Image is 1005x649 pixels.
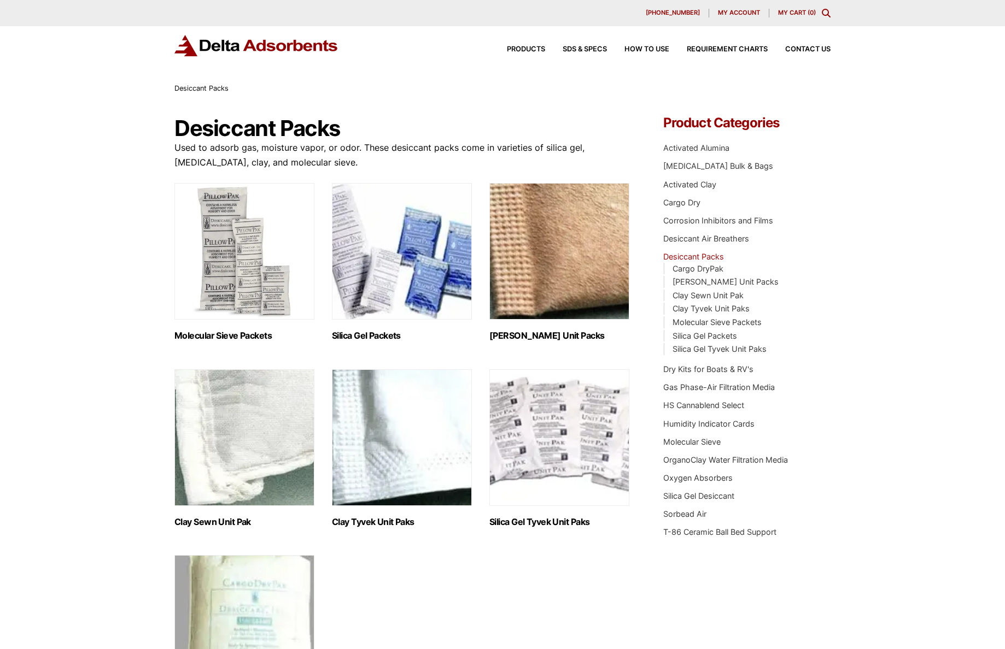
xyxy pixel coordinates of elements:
[778,9,816,16] a: My Cart (0)
[489,331,629,341] h2: [PERSON_NAME] Unit Packs
[174,331,314,341] h2: Molecular Sieve Packets
[669,46,768,53] a: Requirement Charts
[174,517,314,527] h2: Clay Sewn Unit Pak
[673,264,723,273] a: Cargo DryPak
[673,304,750,313] a: Clay Tyvek Unit Paks
[663,419,755,428] a: Humidity Indicator Cards
[332,369,472,527] a: Visit product category Clay Tyvek Unit Paks
[663,509,706,518] a: Sorbead Air
[489,46,545,53] a: Products
[663,437,721,446] a: Molecular Sieve
[822,9,831,17] div: Toggle Modal Content
[663,473,733,482] a: Oxygen Absorbers
[663,491,734,500] a: Silica Gel Desiccant
[332,183,472,320] img: Silica Gel Packets
[545,46,607,53] a: SDS & SPECS
[646,10,700,16] span: [PHONE_NUMBER]
[663,116,831,129] h4: Product Categories
[673,317,762,327] a: Molecular Sieve Packets
[673,291,744,300] a: Clay Sewn Unit Pak
[332,369,472,506] img: Clay Tyvek Unit Paks
[663,198,700,207] a: Cargo Dry
[174,116,630,140] h1: Desiccant Packs
[489,183,629,341] a: Visit product category Clay Kraft Unit Packs
[785,46,831,53] span: Contact Us
[663,455,788,464] a: OrganoClay Water Filtration Media
[663,400,744,410] a: HS Cannablend Select
[673,277,779,286] a: [PERSON_NAME] Unit Packs
[332,517,472,527] h2: Clay Tyvek Unit Paks
[332,183,472,341] a: Visit product category Silica Gel Packets
[673,331,737,340] a: Silica Gel Packets
[489,369,629,527] a: Visit product category Silica Gel Tyvek Unit Paks
[332,331,472,341] h2: Silica Gel Packets
[663,143,729,152] a: Activated Alumina
[174,369,314,527] a: Visit product category Clay Sewn Unit Pak
[174,35,338,56] img: Delta Adsorbents
[489,369,629,506] img: Silica Gel Tyvek Unit Paks
[174,369,314,506] img: Clay Sewn Unit Pak
[624,46,669,53] span: How to Use
[663,180,716,189] a: Activated Clay
[174,84,229,92] span: Desiccant Packs
[687,46,768,53] span: Requirement Charts
[663,364,753,374] a: Dry Kits for Boats & RV's
[663,252,724,261] a: Desiccant Packs
[637,9,709,17] a: [PHONE_NUMBER]
[663,216,773,225] a: Corrosion Inhibitors and Films
[663,527,776,536] a: T-86 Ceramic Ball Bed Support
[810,9,814,16] span: 0
[768,46,831,53] a: Contact Us
[663,161,773,170] a: [MEDICAL_DATA] Bulk & Bags
[489,183,629,320] img: Clay Kraft Unit Packs
[174,183,314,341] a: Visit product category Molecular Sieve Packets
[663,234,749,243] a: Desiccant Air Breathers
[507,46,545,53] span: Products
[607,46,669,53] a: How to Use
[663,382,775,392] a: Gas Phase-Air Filtration Media
[718,10,760,16] span: My account
[489,517,629,527] h2: Silica Gel Tyvek Unit Paks
[174,140,630,170] p: Used to adsorb gas, moisture vapor, or odor. These desiccant packs come in varieties of silica ge...
[709,9,769,17] a: My account
[174,183,314,320] img: Molecular Sieve Packets
[563,46,607,53] span: SDS & SPECS
[673,344,767,353] a: Silica Gel Tyvek Unit Paks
